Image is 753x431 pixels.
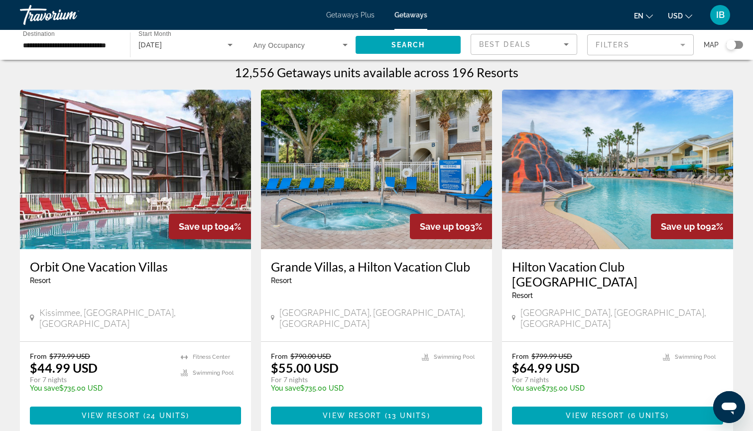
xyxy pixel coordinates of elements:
span: ( ) [140,412,189,420]
button: Filter [587,34,694,56]
span: USD [668,12,683,20]
h1: 12,556 Getaways units available across 196 Resorts [235,65,518,80]
p: $64.99 USD [512,360,580,375]
span: $799.99 USD [531,352,572,360]
span: Kissimmee, [GEOGRAPHIC_DATA], [GEOGRAPHIC_DATA] [39,307,241,329]
span: You save [512,384,541,392]
span: Fitness Center [193,354,230,360]
span: View Resort [82,412,140,420]
div: 94% [169,214,251,239]
button: Change language [634,8,653,23]
span: View Resort [566,412,625,420]
a: Orbit One Vacation Villas [30,259,241,274]
span: View Resort [323,412,381,420]
span: 13 units [388,412,427,420]
button: Change currency [668,8,692,23]
img: 5109O01X.jpg [20,90,251,249]
span: ( ) [381,412,430,420]
span: From [271,352,288,360]
span: Map [704,38,719,52]
p: For 7 nights [271,375,412,384]
p: For 7 nights [512,375,653,384]
span: Save up to [661,221,706,232]
div: 93% [410,214,492,239]
button: Search [356,36,461,54]
button: User Menu [707,4,733,25]
img: 3996O01X.jpg [261,90,492,249]
span: You save [271,384,300,392]
span: You save [30,384,59,392]
p: $735.00 USD [512,384,653,392]
mat-select: Sort by [479,38,569,50]
span: Resort [271,277,292,285]
a: Grande Villas, a Hilton Vacation Club [271,259,482,274]
a: Getaways Plus [326,11,375,19]
span: $790.00 USD [290,352,331,360]
span: Any Occupancy [253,41,305,49]
button: View Resort(24 units) [30,407,241,425]
p: $44.99 USD [30,360,98,375]
span: From [30,352,47,360]
span: From [512,352,529,360]
span: ( ) [625,412,669,420]
span: Destination [23,30,55,37]
span: 24 units [146,412,186,420]
iframe: Кнопка запуска окна обмена сообщениями [713,391,745,423]
span: Swimming Pool [675,354,716,360]
button: View Resort(13 units) [271,407,482,425]
span: Swimming Pool [193,370,234,376]
div: 92% [651,214,733,239]
span: Save up to [420,221,465,232]
span: Resort [30,277,51,285]
span: [DATE] [138,41,162,49]
span: en [634,12,643,20]
button: View Resort(6 units) [512,407,723,425]
span: Start Month [138,31,171,37]
p: $735.00 USD [30,384,171,392]
span: 6 units [631,412,666,420]
p: For 7 nights [30,375,171,384]
p: $735.00 USD [271,384,412,392]
a: Hilton Vacation Club [GEOGRAPHIC_DATA] [512,259,723,289]
span: Swimming Pool [434,354,475,360]
a: Getaways [394,11,427,19]
span: Resort [512,291,533,299]
a: Travorium [20,2,120,28]
img: 2750O01X.jpg [502,90,733,249]
span: Save up to [179,221,224,232]
span: [GEOGRAPHIC_DATA], [GEOGRAPHIC_DATA], [GEOGRAPHIC_DATA] [520,307,723,329]
p: $55.00 USD [271,360,339,375]
span: [GEOGRAPHIC_DATA], [GEOGRAPHIC_DATA], [GEOGRAPHIC_DATA] [279,307,482,329]
span: IB [716,10,725,20]
span: Search [391,41,425,49]
span: Best Deals [479,40,531,48]
span: $779.99 USD [49,352,90,360]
